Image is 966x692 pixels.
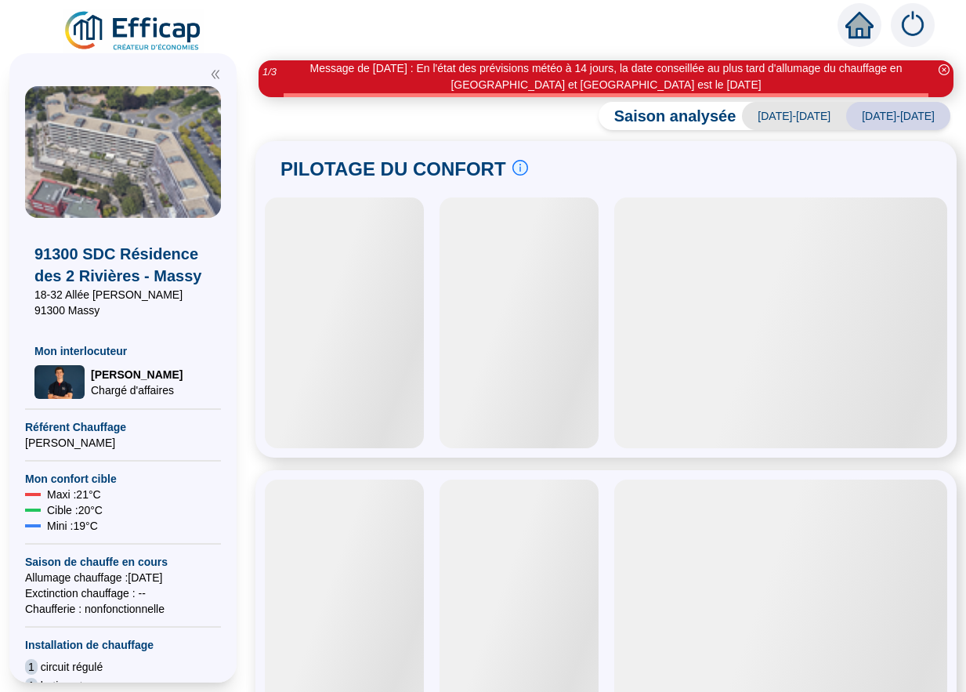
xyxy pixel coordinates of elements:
span: close-circle [939,64,950,75]
span: Saison de chauffe en cours [25,554,221,570]
span: circuit régulé [41,659,103,675]
img: efficap energie logo [63,9,204,53]
span: Cible : 20 °C [47,502,103,518]
span: 1 [25,659,38,675]
span: Saison analysée [599,105,736,127]
img: Chargé d'affaires [34,365,85,399]
div: Message de [DATE] : En l'état des prévisions météo à 14 jours, la date conseillée au plus tard d'... [284,60,928,93]
span: Allumage chauffage : [DATE] [25,570,221,585]
span: home [845,11,874,39]
span: Chaufferie : non fonctionnelle [25,601,221,617]
span: Exctinction chauffage : -- [25,585,221,601]
span: Référent Chauffage [25,419,221,435]
i: 1 / 3 [262,66,277,78]
img: alerts [891,3,935,47]
span: 91300 SDC Résidence des 2 Rivières - Massy [34,243,212,287]
span: Installation de chauffage [25,637,221,653]
span: [PERSON_NAME] [25,435,221,451]
span: Maxi : 21 °C [47,487,101,502]
span: Mini : 19 °C [47,518,98,534]
span: Mon confort cible [25,471,221,487]
span: info-circle [512,160,528,176]
span: 18-32 Allée [PERSON_NAME] 91300 Massy [34,287,212,318]
span: Mon interlocuteur [34,343,212,359]
span: Chargé d'affaires [91,382,183,398]
span: [PERSON_NAME] [91,367,183,382]
span: PILOTAGE DU CONFORT [280,157,506,182]
span: [DATE]-[DATE] [846,102,950,130]
span: [DATE]-[DATE] [742,102,846,130]
span: double-left [210,69,221,80]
